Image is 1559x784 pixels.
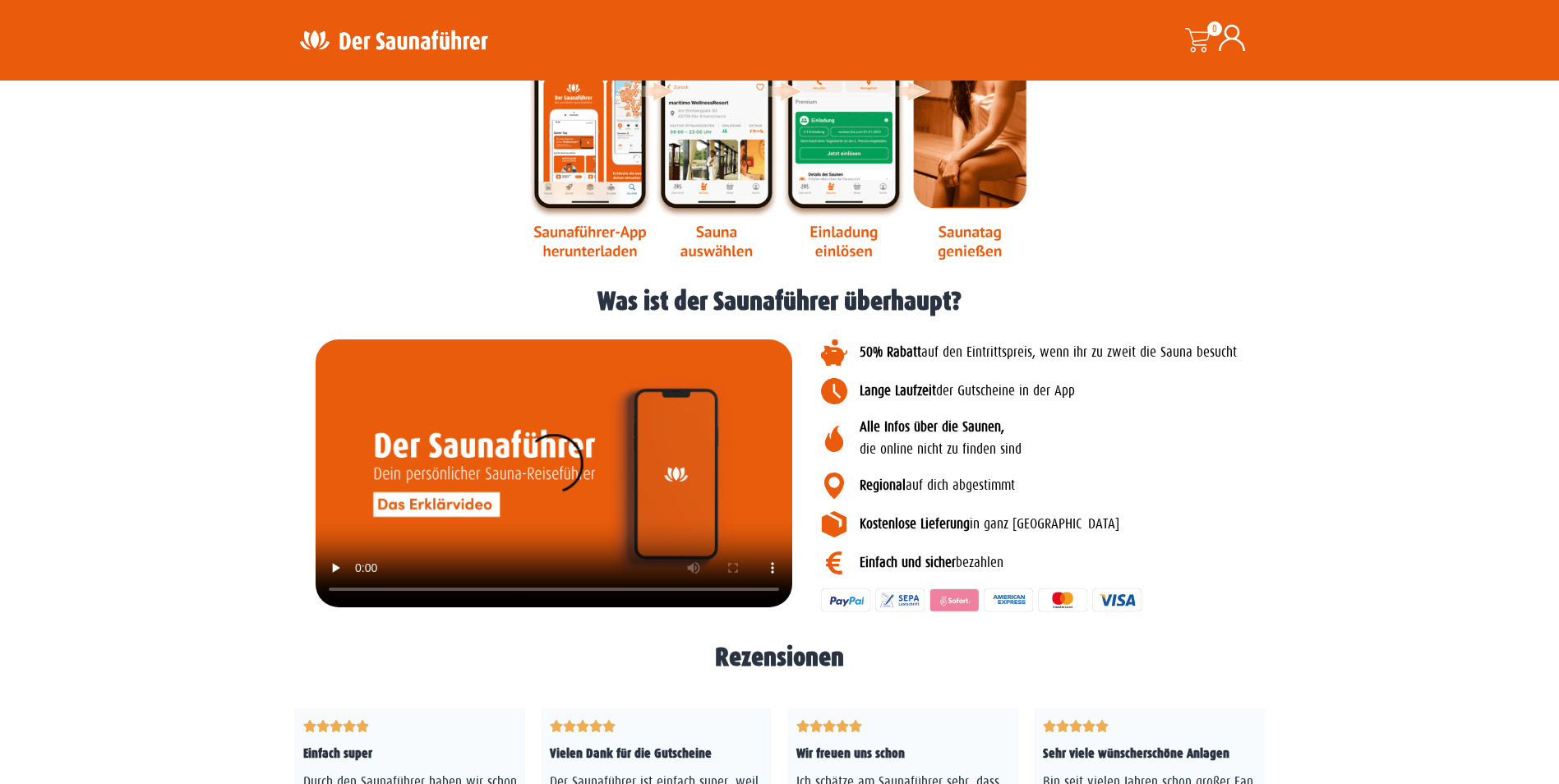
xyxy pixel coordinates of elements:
[1095,716,1109,736] i: 
[860,552,1294,574] p: bezahlen
[576,716,589,736] i: 
[316,716,330,736] i: 
[860,417,1294,460] p: die online nicht zu finden sind
[823,716,836,736] i: 
[860,477,906,493] b: Regional
[303,745,372,761] span: Einfach super
[602,716,616,736] i: 
[356,716,369,736] i: 
[550,716,563,736] i: 
[21,288,1538,315] h1: Was ist der Saunaführer überhaupt?
[860,344,921,360] b: 50% Rabatt
[796,716,862,736] div: 5/5
[1207,21,1222,36] span: 0
[809,716,823,736] i: 
[860,475,1294,496] p: auf dich abgestimmt
[1043,745,1229,761] span: Sehr viele wünscherschöne Anlagen
[330,716,343,736] i: 
[1056,716,1069,736] i: 
[860,380,1294,402] p: der Gutscheine in der App
[1082,716,1095,736] i: 
[589,716,602,736] i: 
[860,419,1004,435] b: Alle Infos über die Saunen,
[550,716,616,736] div: 5/5
[849,716,862,736] i: 
[836,716,849,736] i: 
[1043,716,1109,736] div: 5/5
[860,516,970,532] b: Kostenlose Lieferung
[343,716,356,736] i: 
[796,716,809,736] i: 
[550,745,712,761] span: Vielen Dank für die Gutscheine
[303,716,316,736] i: 
[563,716,576,736] i: 
[860,555,956,570] b: Einfach und sicher
[860,383,936,399] b: Lange Laufzeit
[303,716,369,736] div: 5/5
[1069,716,1082,736] i: 
[860,342,1294,363] p: auf den Eintrittspreis, wenn ihr zu zweit die Sauna besucht
[796,745,905,761] span: Wir freuen uns schon
[860,514,1294,535] p: in ganz [GEOGRAPHIC_DATA]
[295,644,1265,671] h1: Rezensionen
[1043,716,1056,736] i: 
